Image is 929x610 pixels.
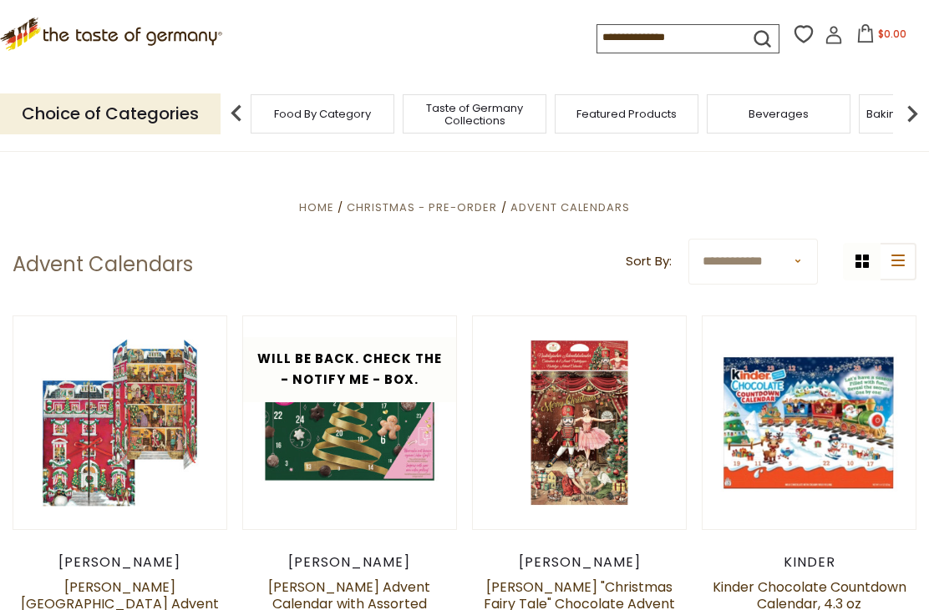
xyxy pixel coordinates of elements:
[703,316,916,529] img: Kinder Chocolate Countdown Calendar
[13,554,227,571] div: [PERSON_NAME]
[13,252,193,277] h1: Advent Calendars
[299,199,334,215] a: Home
[220,97,253,130] img: previous arrow
[347,199,497,215] a: Christmas - PRE-ORDER
[846,24,917,49] button: $0.00
[702,554,916,571] div: Kinder
[473,316,686,529] img: Heidel Christmas Fairy Tale Chocolate Advent Calendar
[896,97,929,130] img: next arrow
[274,108,371,120] a: Food By Category
[749,108,809,120] a: Beverages
[576,108,677,120] a: Featured Products
[510,199,630,215] a: Advent Calendars
[626,251,672,272] label: Sort By:
[243,316,456,529] img: Wicklein Advent Calendar Assorted Gingerbread
[408,102,541,127] a: Taste of Germany Collections
[257,350,442,388] span: Will be back. Check the - Notify Me - Box.
[878,27,906,41] span: $0.00
[13,316,226,529] img: Windel Manor House Advent Calendar
[472,554,687,571] div: [PERSON_NAME]
[242,554,457,571] div: [PERSON_NAME]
